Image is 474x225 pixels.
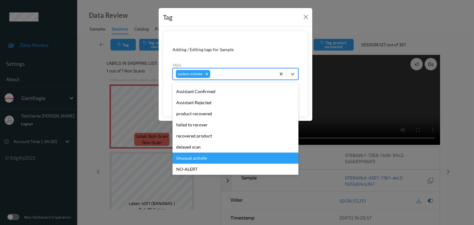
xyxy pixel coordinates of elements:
div: recovered product [173,130,298,141]
div: Unusual activity [173,153,298,164]
div: NO-ALERT [173,164,298,175]
div: delayed scan [173,141,298,153]
button: Close [301,13,310,21]
div: Assistant Rejected [173,97,298,108]
div: Adding / Editing tags for Sample [173,47,298,53]
div: Tag [163,12,173,22]
div: failed to recover [173,119,298,130]
div: Assistant Confirmed [173,86,298,97]
div: Remove system-mistake [203,70,210,78]
div: product recovered [173,108,298,119]
div: system-mistake [176,70,203,78]
label: Tags [173,62,181,68]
